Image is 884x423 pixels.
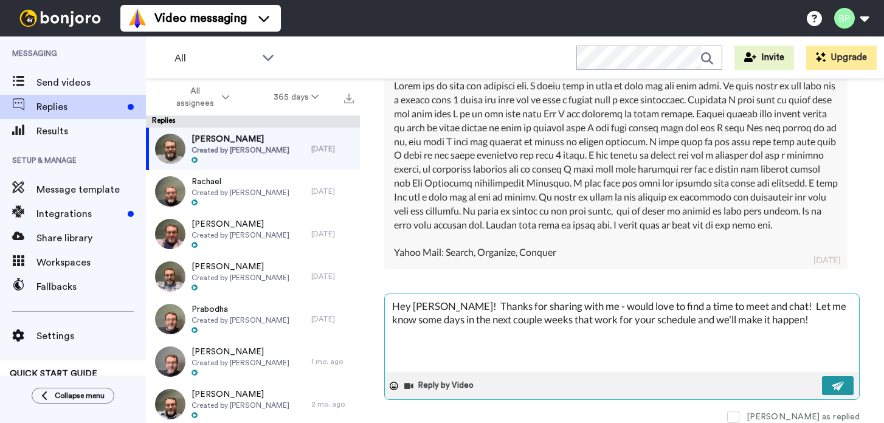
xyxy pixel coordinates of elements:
span: Prabodha [192,303,289,315]
span: Created by [PERSON_NAME] [192,315,289,325]
span: Workspaces [36,255,146,270]
img: 740e642d-2622-4861-af89-afeadca19775-thumb.jpg [155,219,185,249]
a: [PERSON_NAME]Created by [PERSON_NAME][DATE] [146,213,360,255]
span: Created by [PERSON_NAME] [192,358,289,368]
span: Fallbacks [36,280,146,294]
button: Export all results that match these filters now. [340,88,357,106]
a: PrabodhaCreated by [PERSON_NAME][DATE] [146,298,360,340]
span: Collapse menu [55,391,105,401]
img: cf52888a-eeee-4edf-b4cf-5cffdfed4f4d-thumb.jpg [155,304,185,334]
span: Created by [PERSON_NAME] [192,188,289,198]
button: Upgrade [806,46,877,70]
img: 64aa3987-9ab0-4c1e-b1a4-c11dd91f5032-thumb.jpg [155,389,185,419]
button: Reply by Video [403,377,477,395]
a: [PERSON_NAME]Created by [PERSON_NAME][DATE] [146,255,360,298]
span: Created by [PERSON_NAME] [192,273,289,283]
span: Replies [36,100,123,114]
span: All [174,51,256,66]
a: RachaelCreated by [PERSON_NAME][DATE] [146,170,360,213]
img: send-white.svg [832,381,845,391]
div: [PERSON_NAME], Lorem ips do sita con adipisci eli. S doeiu temp in utla et dolo mag ali enim admi... [394,65,838,260]
button: Collapse menu [32,388,114,404]
span: Settings [36,329,146,343]
span: Rachael [192,176,289,188]
img: bj-logo-header-white.svg [15,10,106,27]
div: [DATE] [813,254,840,266]
span: [PERSON_NAME] [192,346,289,358]
span: Integrations [36,207,123,221]
span: Send videos [36,75,146,90]
div: [PERSON_NAME] as replied [747,411,860,423]
div: [DATE] [311,314,354,324]
a: [PERSON_NAME]Created by [PERSON_NAME]1 mo. ago [146,340,360,383]
div: Replies [146,115,360,128]
div: 1 mo. ago [311,357,354,366]
span: Created by [PERSON_NAME] [192,145,289,155]
span: [PERSON_NAME] [192,261,289,273]
div: 2 mo. ago [311,399,354,409]
span: Share library [36,231,146,246]
button: Invite [734,46,794,70]
img: vm-color.svg [128,9,147,28]
span: Message template [36,182,146,197]
span: [PERSON_NAME] [192,133,289,145]
div: [DATE] [311,272,354,281]
span: Created by [PERSON_NAME] [192,230,289,240]
span: Created by [PERSON_NAME] [192,401,289,410]
span: QUICK START GUIDE [10,370,97,378]
div: [DATE] [311,144,354,154]
span: [PERSON_NAME] [192,218,289,230]
button: All assignees [148,80,252,114]
img: 244aea6f-efc9-493c-bec2-b7f8cf710c1e-thumb.jpg [155,134,185,164]
span: Results [36,124,146,139]
img: export.svg [344,94,354,103]
button: 365 days [252,86,341,108]
span: Video messaging [154,10,247,27]
span: [PERSON_NAME] [192,388,289,401]
img: 3e52781f-7a3b-4166-b7e2-2af94a7dfd54-thumb.jpg [155,176,185,207]
div: [DATE] [311,187,354,196]
span: All assignees [170,85,219,109]
img: dd7d0f2a-8425-48ec-8c87-b5561e741b8f-thumb.jpg [155,261,185,292]
img: eea0cf2f-2fa2-4564-804b-0498c203e7db-thumb.jpg [155,346,185,377]
textarea: Hey [PERSON_NAME]! Thanks for sharing with me - would love to find a time to meet and chat! Let m... [385,294,859,372]
div: [DATE] [311,229,354,239]
a: [PERSON_NAME]Created by [PERSON_NAME][DATE] [146,128,360,170]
